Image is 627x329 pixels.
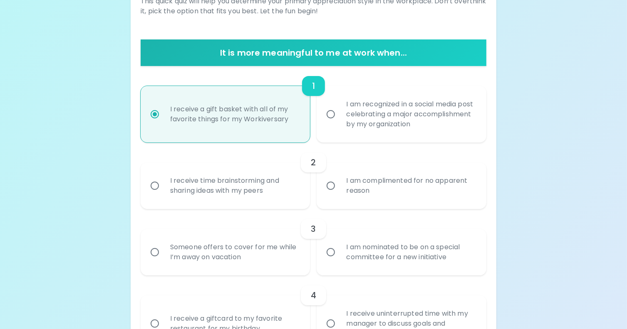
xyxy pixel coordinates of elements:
[141,209,486,275] div: choice-group-check
[141,66,486,142] div: choice-group-check
[164,166,306,206] div: I receive time brainstorming and sharing ideas with my peers
[340,232,482,272] div: I am nominated to be on a special committee for a new initiative
[312,79,315,93] h6: 1
[144,46,483,59] h6: It is more meaningful to me at work when...
[340,89,482,139] div: I am recognized in a social media post celebrating a major accomplishment by my organization
[340,166,482,206] div: I am complimented for no apparent reason
[311,222,316,236] h6: 3
[311,289,316,302] h6: 4
[311,156,316,169] h6: 2
[164,94,306,134] div: I receive a gift basket with all of my favorite things for my Workiversary
[141,142,486,209] div: choice-group-check
[164,232,306,272] div: Someone offers to cover for me while I’m away on vacation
